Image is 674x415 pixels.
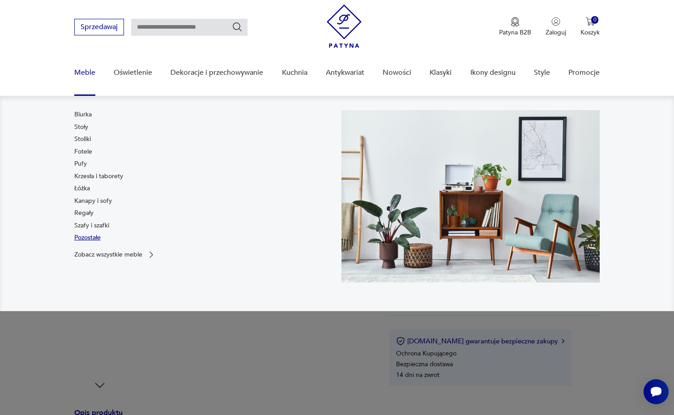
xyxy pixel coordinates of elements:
[499,17,531,37] button: Patyna B2B
[534,56,550,90] a: Style
[74,135,91,144] a: Stoliki
[74,252,142,257] p: Zobacz wszystkie meble
[74,110,92,119] a: Biurka
[74,159,87,168] a: Pufy
[74,233,101,242] a: Pozostałe
[74,172,123,181] a: Krzesła i taborety
[74,19,124,35] button: Sprzedawaj
[74,250,156,259] a: Zobacz wszystkie meble
[644,379,669,404] iframe: Smartsupp widget button
[586,17,595,26] img: Ikona koszyka
[74,184,90,193] a: Łóżka
[74,221,109,230] a: Szafy i szafki
[171,56,263,90] a: Dekoracje i przechowywanie
[383,56,411,90] a: Nowości
[327,4,362,48] img: Patyna - sklep z meblami i dekoracjami vintage
[551,17,560,26] img: Ikonka użytkownika
[499,17,531,37] a: Ikona medaluPatyna B2B
[568,56,600,90] a: Promocje
[74,209,94,218] a: Regały
[470,56,516,90] a: Ikony designu
[74,56,95,90] a: Meble
[499,28,531,37] p: Patyna B2B
[74,197,112,205] a: Kanapy i sofy
[232,21,243,32] button: Szukaj
[282,56,307,90] a: Kuchnia
[546,28,566,37] p: Zaloguj
[430,56,452,90] a: Klasyki
[114,56,152,90] a: Oświetlenie
[326,56,364,90] a: Antykwariat
[580,17,600,37] button: 0Koszyk
[74,25,124,31] a: Sprzedawaj
[341,110,600,282] img: 969d9116629659dbb0bd4e745da535dc.jpg
[74,123,88,132] a: Stoły
[591,16,599,24] div: 0
[74,147,92,156] a: Fotele
[580,28,600,37] p: Koszyk
[546,17,566,37] button: Zaloguj
[511,17,520,27] img: Ikona medalu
